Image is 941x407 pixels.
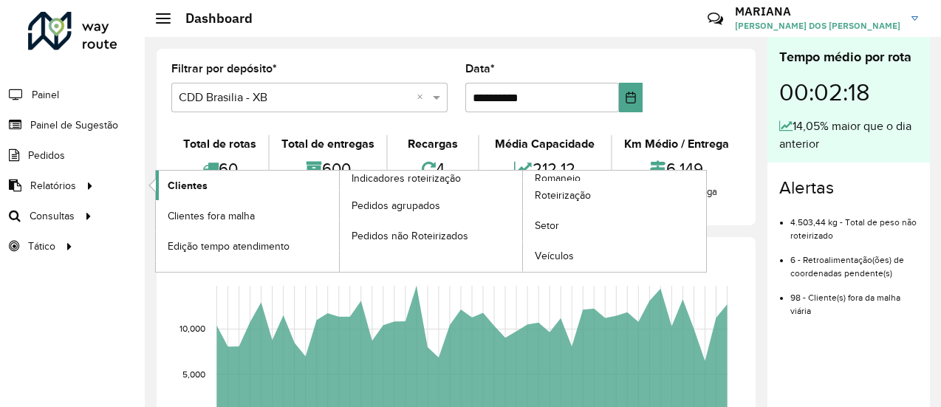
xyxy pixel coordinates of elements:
[352,171,461,186] span: Indicadores roteirização
[535,248,574,264] span: Veículos
[156,201,339,230] a: Clientes fora malha
[616,153,737,185] div: 6,149
[391,135,473,153] div: Recargas
[32,87,59,103] span: Painel
[273,135,383,153] div: Total de entregas
[28,239,55,254] span: Tático
[168,208,255,224] span: Clientes fora malha
[790,242,918,280] li: 6 - Retroalimentação(ões) de coordenadas pendente(s)
[30,178,76,194] span: Relatórios
[790,205,918,242] li: 4.503,44 kg - Total de peso não roteirizado
[179,324,205,334] text: 10,000
[340,171,707,272] a: Romaneio
[340,221,523,250] a: Pedidos não Roteirizados
[779,47,918,67] div: Tempo médio por rota
[168,239,290,254] span: Edição tempo atendimento
[352,228,468,244] span: Pedidos não Roteirizados
[483,135,607,153] div: Média Capacidade
[417,89,429,106] span: Clear all
[391,153,473,185] div: 4
[171,60,277,78] label: Filtrar por depósito
[156,171,339,200] a: Clientes
[779,117,918,153] div: 14,05% maior que o dia anterior
[535,171,581,186] span: Romaneio
[699,3,731,35] a: Contato Rápido
[483,153,607,185] div: 212,12
[616,135,737,153] div: Km Médio / Entrega
[171,10,253,27] h2: Dashboard
[156,231,339,261] a: Edição tempo atendimento
[340,191,523,220] a: Pedidos agrupados
[352,198,440,213] span: Pedidos agrupados
[735,4,900,18] h3: MARIANA
[175,135,264,153] div: Total de rotas
[790,280,918,318] li: 98 - Cliente(s) fora da malha viária
[182,369,205,379] text: 5,000
[30,208,75,224] span: Consultas
[535,218,559,233] span: Setor
[175,153,264,185] div: 60
[779,67,918,117] div: 00:02:18
[523,211,706,241] a: Setor
[535,188,591,203] span: Roteirização
[28,148,65,163] span: Pedidos
[619,83,643,112] button: Choose Date
[30,117,118,133] span: Painel de Sugestão
[523,181,706,211] a: Roteirização
[156,171,523,272] a: Indicadores roteirização
[168,178,208,194] span: Clientes
[735,19,900,33] span: [PERSON_NAME] DOS [PERSON_NAME]
[273,153,383,185] div: 600
[523,242,706,271] a: Veículos
[465,60,495,78] label: Data
[779,177,918,199] h4: Alertas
